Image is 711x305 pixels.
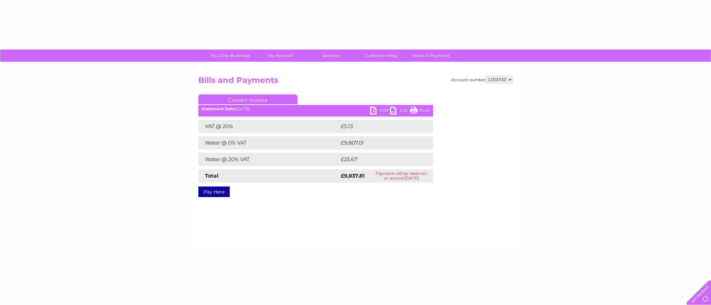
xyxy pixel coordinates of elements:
b: Statement Date: [202,106,236,111]
strong: Total [205,173,218,179]
td: VAT @ 20% [198,120,339,133]
a: Pay Here [198,186,230,197]
a: Make A Payment [404,50,458,62]
a: CSV [390,107,410,116]
h2: Bills and Payments [198,76,513,88]
td: £5.13 [339,120,416,133]
td: £9,807.01 [339,136,422,150]
td: Water @ 0% VAT [198,136,339,150]
a: Current Invoice [198,94,297,104]
div: [DATE] [198,107,433,111]
td: Payment will be taken on or around [DATE] [370,169,433,183]
a: My Clear Business [203,50,257,62]
strong: £9,837.81 [341,173,365,179]
td: £25.67 [339,153,419,166]
a: Customer Help [354,50,408,62]
div: Account number [451,76,513,84]
td: Water @ 20% VAT [198,153,339,166]
a: PDF [370,107,390,116]
a: My Account [253,50,308,62]
a: Services [303,50,358,62]
a: Print [410,107,430,116]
